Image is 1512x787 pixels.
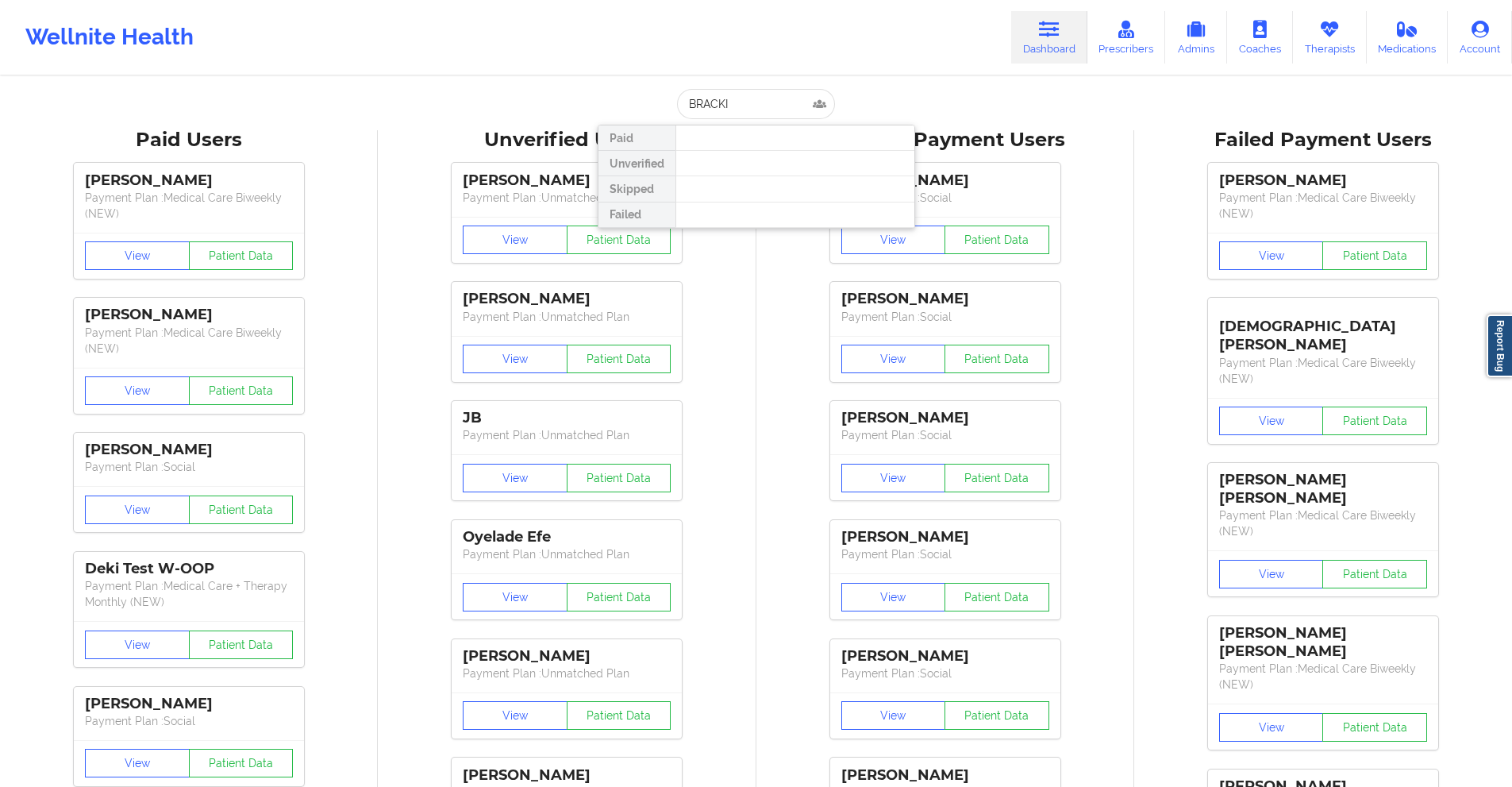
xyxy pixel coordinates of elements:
p: Payment Plan : Unmatched Plan [463,190,671,206]
button: Patient Data [945,226,1049,254]
button: View [1219,713,1324,742]
div: [PERSON_NAME] [85,306,293,324]
button: View [85,496,190,524]
div: [PERSON_NAME] [841,647,1049,665]
p: Payment Plan : Medical Care Biweekly (NEW) [1219,355,1427,387]
div: [PERSON_NAME] [85,441,293,459]
div: [PERSON_NAME] [463,766,671,785]
button: View [1219,560,1324,588]
p: Payment Plan : Unmatched Plan [463,427,671,443]
button: View [85,749,190,777]
p: Payment Plan : Medical Care Biweekly (NEW) [85,325,293,357]
div: Failed Payment Users [1145,128,1501,152]
div: Failed [598,203,675,228]
p: Payment Plan : Medical Care + Therapy Monthly (NEW) [85,578,293,610]
div: [PERSON_NAME] [463,172,671,190]
button: View [463,583,567,611]
div: Unverified Users [389,128,744,152]
button: Patient Data [189,376,294,405]
div: [PERSON_NAME] [85,172,293,190]
p: Payment Plan : Medical Care Biweekly (NEW) [1219,190,1427,222]
button: Patient Data [1322,560,1427,588]
button: View [1219,241,1324,270]
button: Patient Data [945,701,1049,730]
button: View [463,345,567,373]
p: Payment Plan : Social [85,459,293,475]
button: Patient Data [1322,241,1427,270]
p: Payment Plan : Social [841,190,1049,206]
a: Report Bug [1487,314,1512,377]
p: Payment Plan : Social [841,309,1049,325]
div: [PERSON_NAME] [463,647,671,665]
button: Patient Data [945,583,1049,611]
button: Patient Data [945,345,1049,373]
a: Medications [1367,11,1449,64]
div: [PERSON_NAME] [PERSON_NAME] [1219,471,1427,507]
p: Payment Plan : Medical Care Biweekly (NEW) [85,190,293,222]
div: [PERSON_NAME] [841,528,1049,546]
p: Payment Plan : Unmatched Plan [463,665,671,681]
button: Patient Data [189,496,294,524]
button: View [841,464,946,492]
button: Patient Data [945,464,1049,492]
button: Patient Data [567,345,671,373]
button: Patient Data [1322,407,1427,435]
div: [PERSON_NAME] [85,695,293,713]
div: Skipped Payment Users [768,128,1123,152]
button: View [85,241,190,270]
p: Payment Plan : Social [85,713,293,729]
p: Payment Plan : Unmatched Plan [463,546,671,562]
p: Payment Plan : Social [841,546,1049,562]
div: JB [463,409,671,427]
button: Patient Data [567,226,671,254]
div: Deki Test W-OOP [85,560,293,578]
a: Dashboard [1011,11,1087,64]
a: Coaches [1227,11,1293,64]
button: View [463,226,567,254]
p: Payment Plan : Social [841,665,1049,681]
div: [PERSON_NAME] [841,290,1049,308]
button: Patient Data [567,583,671,611]
div: [PERSON_NAME] [PERSON_NAME] [1219,624,1427,661]
div: Unverified [598,151,675,176]
a: Prescribers [1087,11,1166,64]
button: View [463,701,567,730]
button: View [1219,407,1324,435]
button: View [841,345,946,373]
button: Patient Data [189,241,294,270]
div: [PERSON_NAME] [841,172,1049,190]
a: Therapists [1293,11,1367,64]
button: View [85,631,190,659]
div: [PERSON_NAME] [1219,172,1427,190]
button: Patient Data [1322,713,1427,742]
button: View [841,583,946,611]
button: View [463,464,567,492]
a: Account [1448,11,1512,64]
div: Skipped [598,176,675,202]
button: Patient Data [567,701,671,730]
div: Paid [598,125,675,151]
button: Patient Data [189,631,294,659]
div: [PERSON_NAME] [463,290,671,308]
button: Patient Data [567,464,671,492]
button: View [85,376,190,405]
button: View [841,226,946,254]
div: [PERSON_NAME] [841,766,1049,785]
p: Payment Plan : Medical Care Biweekly (NEW) [1219,507,1427,539]
div: Oyelade Efe [463,528,671,546]
p: Payment Plan : Medical Care Biweekly (NEW) [1219,661,1427,692]
a: Admins [1165,11,1227,64]
button: Patient Data [189,749,294,777]
p: Payment Plan : Unmatched Plan [463,309,671,325]
div: Paid Users [11,128,367,152]
p: Payment Plan : Social [841,427,1049,443]
button: View [841,701,946,730]
div: [PERSON_NAME] [841,409,1049,427]
div: [DEMOGRAPHIC_DATA][PERSON_NAME] [1219,306,1427,354]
